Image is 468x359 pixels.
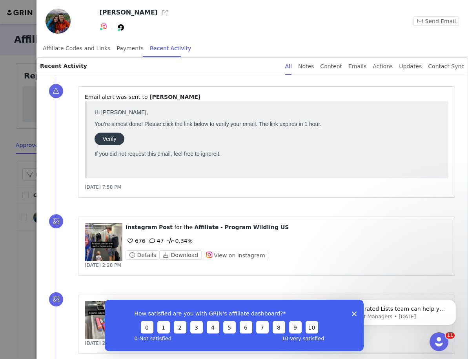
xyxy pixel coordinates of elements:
[149,94,200,100] span: [PERSON_NAME]
[126,223,448,231] p: ⁨ ⁩ ⁨ ⁩ for the ⁨ ⁩
[3,27,33,39] a: Verify
[85,184,121,190] span: [DATE] 7:58 PM
[430,332,448,351] iframe: Intercom live chat
[148,238,164,244] span: 47
[46,9,71,34] img: b60e2747-506e-438c-816a-f25e68ed1aff.jpg
[3,45,349,51] p: If you did not request this email, feel free to ignore
[201,251,268,260] button: View on Instagram
[159,250,201,260] button: Download
[373,58,393,75] div: Actions
[298,58,314,75] div: Notes
[413,16,459,26] button: Send Email
[320,58,342,75] div: Content
[150,40,191,57] div: Recent Activity
[285,58,292,75] div: All
[85,93,448,101] p: ⁨Email⁩ alert was sent to ⁨ ⁩
[311,283,468,338] iframe: Intercom notifications message
[446,332,455,339] span: 11
[105,300,364,351] iframe: Survey from GRIN
[85,341,121,346] span: [DATE] 2:28 PM
[43,40,110,57] div: Affiliate Codes and Links
[195,224,289,230] span: Affiliate - Program Wildling US
[126,224,157,230] span: Instagram
[201,252,268,258] a: View on Instagram
[126,238,146,244] span: 676
[117,40,144,57] div: Payments
[159,224,173,230] span: Post
[85,262,121,268] span: [DATE] 2:28 PM
[348,58,366,75] div: Emails
[399,58,422,75] div: Updates
[3,15,349,21] p: You’re almost done! Please click the link below to verify your email. The link expires in 1 hour.
[40,58,279,75] p: Recent Activity
[101,23,107,29] img: instagram.svg
[125,45,129,51] span: it.
[428,58,464,75] div: Contact Sync
[3,3,349,9] p: Hi [PERSON_NAME],
[126,250,159,260] button: Details
[166,238,193,244] span: 0.34%
[99,8,158,17] h3: [PERSON_NAME]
